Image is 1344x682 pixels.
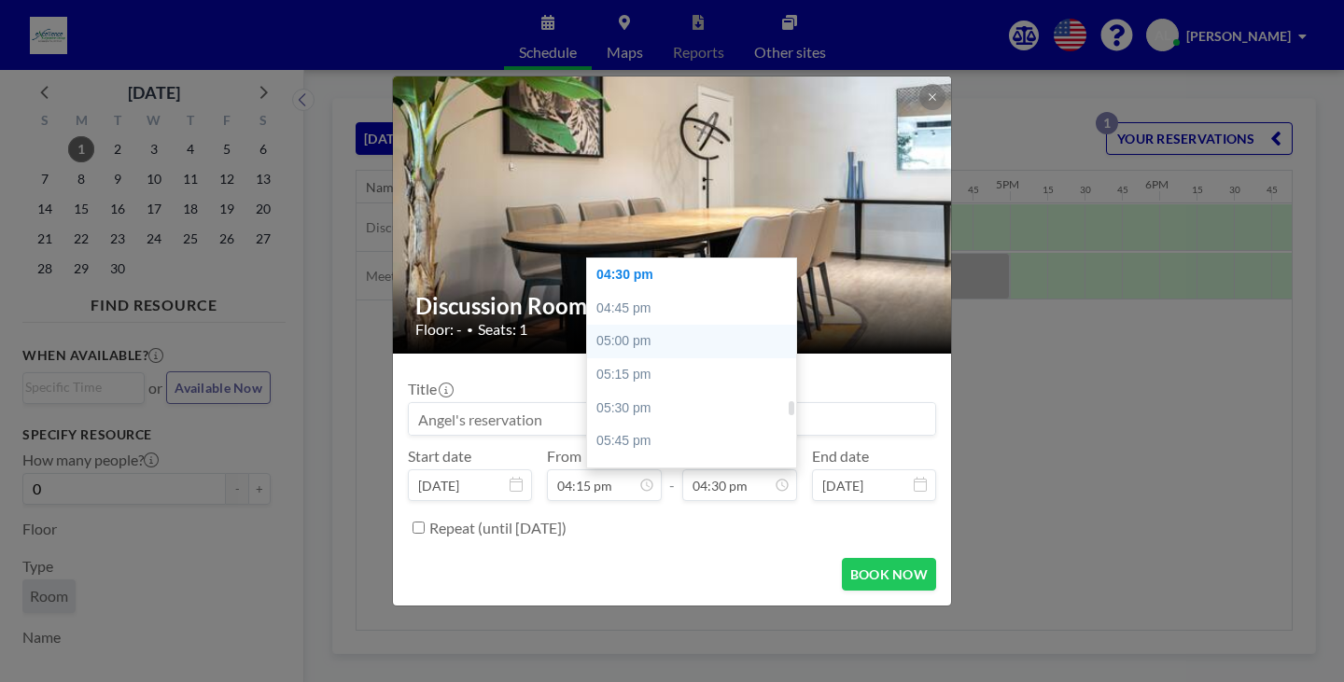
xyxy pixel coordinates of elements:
label: From [547,447,581,466]
label: Start date [408,447,471,466]
label: Repeat (until [DATE]) [429,519,567,537]
div: 05:30 pm [587,392,805,425]
img: 537.jpg [393,29,953,402]
span: Floor: - [415,320,462,339]
label: End date [812,447,869,466]
label: Title [408,380,452,398]
h2: Discussion Room [415,292,931,320]
div: 05:15 pm [587,358,805,392]
div: 05:45 pm [587,425,805,458]
div: 06:00 pm [587,458,805,492]
input: Angel's reservation [409,403,935,435]
div: 04:30 pm [587,258,805,292]
span: Seats: 1 [478,320,527,339]
span: - [669,453,675,494]
div: 04:45 pm [587,292,805,326]
div: 05:00 pm [587,325,805,358]
span: • [467,323,473,337]
button: BOOK NOW [842,558,936,591]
